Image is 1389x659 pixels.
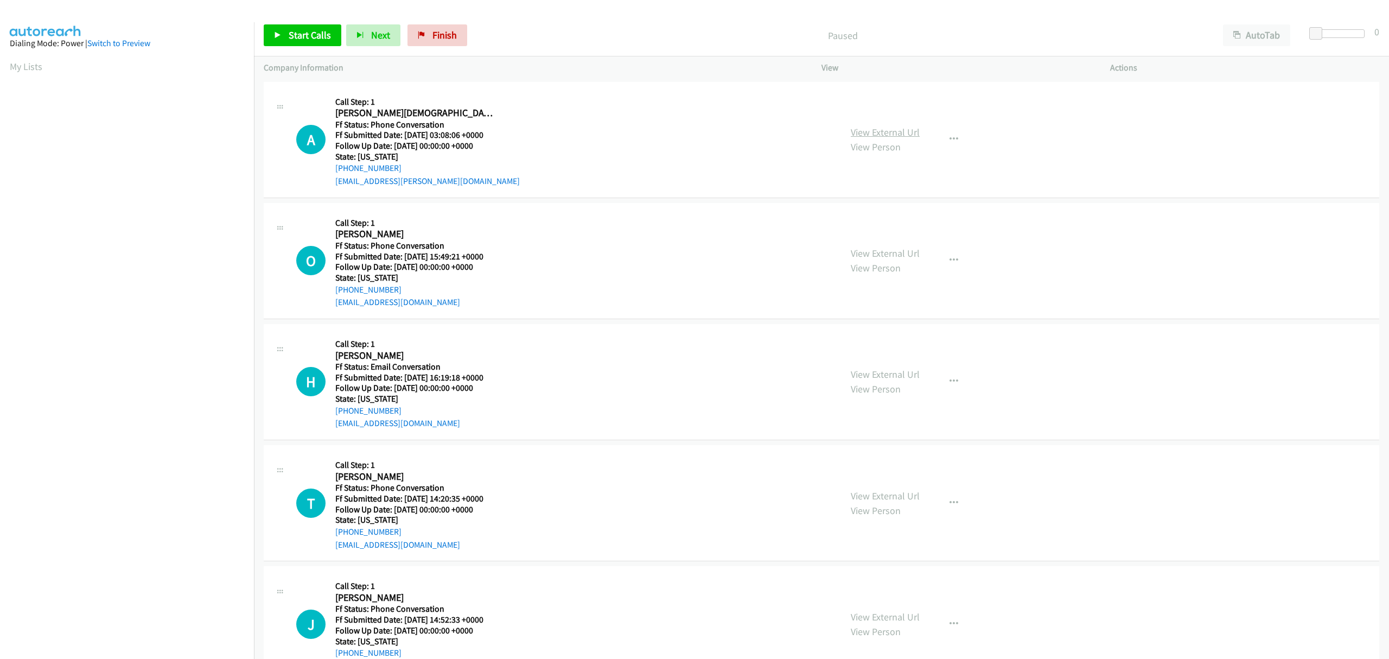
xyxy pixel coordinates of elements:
[264,24,341,46] a: Start Calls
[335,592,497,604] h2: [PERSON_NAME]
[335,625,520,636] h5: Follow Up Date: [DATE] 00:00:00 +0000
[335,240,497,251] h5: Ff Status: Phone Conversation
[335,527,402,537] a: [PHONE_NUMBER]
[335,614,520,625] h5: Ff Submitted Date: [DATE] 14:52:33 +0000
[10,60,42,73] a: My Lists
[10,37,244,50] div: Dialing Mode: Power |
[335,504,497,515] h5: Follow Up Date: [DATE] 00:00:00 +0000
[432,29,457,41] span: Finish
[1110,61,1379,74] p: Actions
[335,372,497,383] h5: Ff Submitted Date: [DATE] 16:19:18 +0000
[335,339,497,350] h5: Call Step: 1
[335,581,520,592] h5: Call Step: 1
[296,489,326,518] h1: T
[335,471,497,483] h2: [PERSON_NAME]
[335,493,497,504] h5: Ff Submitted Date: [DATE] 14:20:35 +0000
[87,38,150,48] a: Switch to Preview
[851,383,901,395] a: View Person
[851,504,901,517] a: View Person
[335,418,460,428] a: [EMAIL_ADDRESS][DOMAIN_NAME]
[296,367,326,396] div: The call is yet to be attempted
[335,483,497,493] h5: Ff Status: Phone Conversation
[335,350,497,362] h2: [PERSON_NAME]
[335,460,497,471] h5: Call Step: 1
[296,246,326,275] h1: O
[851,126,920,138] a: View External Url
[335,648,402,658] a: [PHONE_NUMBER]
[335,540,460,550] a: [EMAIL_ADDRESS][DOMAIN_NAME]
[335,604,520,614] h5: Ff Status: Phone Conversation
[335,515,497,525] h5: State: [US_STATE]
[10,84,254,599] iframe: Dialpad
[335,130,520,141] h5: Ff Submitted Date: [DATE] 03:08:06 +0000
[335,141,520,151] h5: Follow Up Date: [DATE] 00:00:00 +0000
[335,119,520,130] h5: Ff Status: Phone Conversation
[821,61,1091,74] p: View
[335,383,497,394] h5: Follow Up Date: [DATE] 00:00:00 +0000
[407,24,467,46] a: Finish
[296,246,326,275] div: The call is yet to be attempted
[482,28,1203,43] p: Paused
[335,251,497,262] h5: Ff Submitted Date: [DATE] 15:49:21 +0000
[1315,29,1365,38] div: Delay between calls (in seconds)
[335,362,497,372] h5: Ff Status: Email Conversation
[851,262,901,274] a: View Person
[335,405,402,416] a: [PHONE_NUMBER]
[335,394,497,404] h5: State: [US_STATE]
[851,247,920,259] a: View External Url
[296,489,326,518] div: The call is yet to be attempted
[1223,24,1290,46] button: AutoTab
[335,107,497,119] h2: [PERSON_NAME][DEMOGRAPHIC_DATA] [PERSON_NAME]
[851,368,920,381] a: View External Url
[335,284,402,295] a: [PHONE_NUMBER]
[296,610,326,639] h1: J
[346,24,400,46] button: Next
[335,218,497,229] h5: Call Step: 1
[335,97,520,107] h5: Call Step: 1
[296,125,326,154] h1: A
[264,61,802,74] p: Company Information
[851,611,920,623] a: View External Url
[335,636,520,647] h5: State: [US_STATE]
[335,151,520,162] h5: State: [US_STATE]
[335,273,497,283] h5: State: [US_STATE]
[1374,24,1379,39] div: 0
[289,29,331,41] span: Start Calls
[851,141,901,153] a: View Person
[371,29,390,41] span: Next
[296,367,326,396] h1: H
[851,625,901,638] a: View Person
[335,163,402,173] a: [PHONE_NUMBER]
[296,610,326,639] div: The call is yet to be attempted
[335,176,520,186] a: [EMAIL_ADDRESS][PERSON_NAME][DOMAIN_NAME]
[851,490,920,502] a: View External Url
[335,262,497,273] h5: Follow Up Date: [DATE] 00:00:00 +0000
[335,228,497,240] h2: [PERSON_NAME]
[335,297,460,307] a: [EMAIL_ADDRESS][DOMAIN_NAME]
